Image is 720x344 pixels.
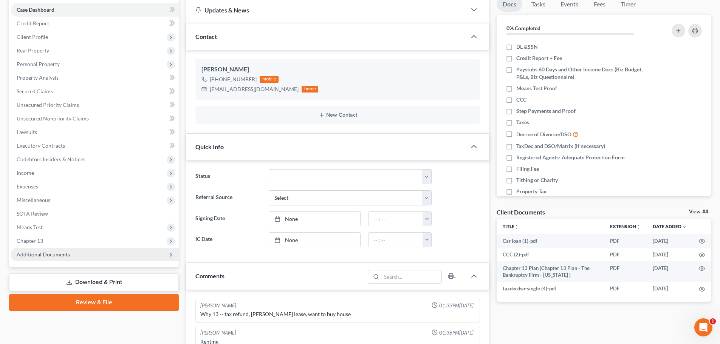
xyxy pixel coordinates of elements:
[369,212,423,226] input: -- : --
[497,261,604,282] td: Chapter 13 Plan (Chapter 13 Plan - The Bankruptcy Firm - [US_STATE] )
[17,183,38,190] span: Expenses
[192,211,265,227] label: Signing Date
[11,125,179,139] a: Lawsuits
[11,17,179,30] a: Credit Report
[210,85,299,93] div: [EMAIL_ADDRESS][DOMAIN_NAME]
[17,115,89,122] span: Unsecured Nonpriority Claims
[506,25,540,31] strong: 0% Completed
[516,119,529,126] span: Taxes
[302,86,318,93] div: home
[439,329,474,336] span: 01:36PM[DATE]
[192,232,265,247] label: IC Date
[17,61,60,67] span: Personal Property
[192,190,265,205] label: Referral Source
[689,209,708,214] a: View All
[516,96,526,103] span: CCC
[516,107,576,115] span: Step Payments and Proof
[9,273,179,291] a: Download & Print
[604,248,647,261] td: PDF
[604,234,647,248] td: PDF
[17,20,49,26] span: Credit Report
[269,233,360,247] a: None
[516,165,539,173] span: Filing Fee
[647,261,693,282] td: [DATE]
[17,197,50,203] span: Miscellaneous
[514,225,519,229] i: unfold_more
[17,142,65,149] span: Executory Contracts
[503,224,519,229] a: Titleunfold_more
[201,112,474,118] button: New Contact
[201,65,474,74] div: [PERSON_NAME]
[497,208,545,216] div: Client Documents
[17,170,34,176] span: Income
[200,310,475,318] div: Why 13 -- tax refund, [PERSON_NAME] lease, want to buy house
[260,76,279,83] div: mobile
[17,102,79,108] span: Unsecured Priority Claims
[17,34,48,40] span: Client Profile
[195,6,457,14] div: Updates & News
[17,238,43,244] span: Chapter 13
[497,234,604,248] td: Car loan (1)-pdf
[647,248,693,261] td: [DATE]
[516,85,557,92] span: Means Test Proof
[11,112,179,125] a: Unsecured Nonpriority Claims
[497,282,604,296] td: taxdecdso-single (4)-pdf
[195,33,217,40] span: Contact
[653,224,687,229] a: Date Added expand_more
[9,294,179,311] a: Review & File
[11,207,179,221] a: SOFA Review
[610,224,641,229] a: Extensionunfold_more
[17,47,49,54] span: Real Property
[195,143,224,150] span: Quick Info
[17,156,85,162] span: Codebtors Insiders & Notices
[11,139,179,153] a: Executory Contracts
[17,6,54,13] span: Case Dashboard
[369,233,423,247] input: -- : --
[11,3,179,17] a: Case Dashboard
[17,74,59,81] span: Property Analysis
[516,176,558,184] span: Tithing or Charity
[200,329,236,336] div: [PERSON_NAME]
[682,225,687,229] i: expand_more
[11,98,179,112] a: Unsecured Priority Claims
[17,210,48,217] span: SOFA Review
[269,212,360,226] a: None
[516,142,605,150] span: TaxDec and DSO/Matrix (if necessary)
[694,318,712,336] iframe: Intercom live chat
[497,248,604,261] td: CCC (2)-pdf
[11,85,179,98] a: Secured Claims
[516,188,547,195] span: Property Tax
[192,169,265,184] label: Status
[516,43,538,51] span: DL &SSN
[647,282,693,296] td: [DATE]
[647,234,693,248] td: [DATE]
[439,302,474,309] span: 01:33PM[DATE]
[516,54,562,62] span: Credit Report + Fee
[604,261,647,282] td: PDF
[195,272,225,279] span: Comments
[210,76,257,82] span: [PHONE_NUMBER]
[17,129,37,135] span: Lawsuits
[604,282,647,296] td: PDF
[17,251,70,258] span: Additional Documents
[710,318,716,324] span: 1
[516,131,571,138] span: Decree of Divorce/DSO
[200,302,236,309] div: [PERSON_NAME]
[636,225,641,229] i: unfold_more
[516,66,651,81] span: Paystubs 60 Days and Other Income Docs (Biz Budget, P&Ls, Biz Questionnaire)
[17,224,43,230] span: Means Test
[11,71,179,85] a: Property Analysis
[516,154,625,161] span: Registered Agents- Adequate Protection Form
[382,270,442,283] input: Search...
[17,88,53,94] span: Secured Claims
